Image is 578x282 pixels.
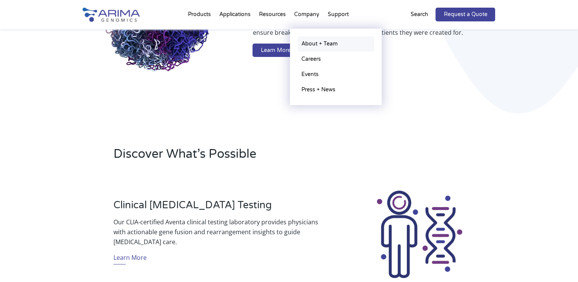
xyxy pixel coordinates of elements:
[298,36,374,52] a: About + Team
[113,199,321,217] h3: Clinical [MEDICAL_DATA] Testing
[83,8,140,22] img: Arima-Genomics-logo
[298,82,374,97] a: Press + News
[253,44,298,57] a: Learn More
[253,18,465,44] p: We’re leveraging whole-genome sequence and structure information to ensure breakthrough therapies...
[298,67,374,82] a: Events
[113,217,321,247] p: Our CLIA-certified Aventa clinical testing laboratory provides physicians with actionable gene fu...
[436,8,495,21] a: Request a Quote
[113,146,387,169] h2: Discover What’s Possible
[374,189,465,280] img: Clinical Testing Icon
[113,253,147,264] a: Learn More
[298,52,374,67] a: Careers
[410,10,428,19] p: Search
[540,245,578,282] iframe: Chat Widget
